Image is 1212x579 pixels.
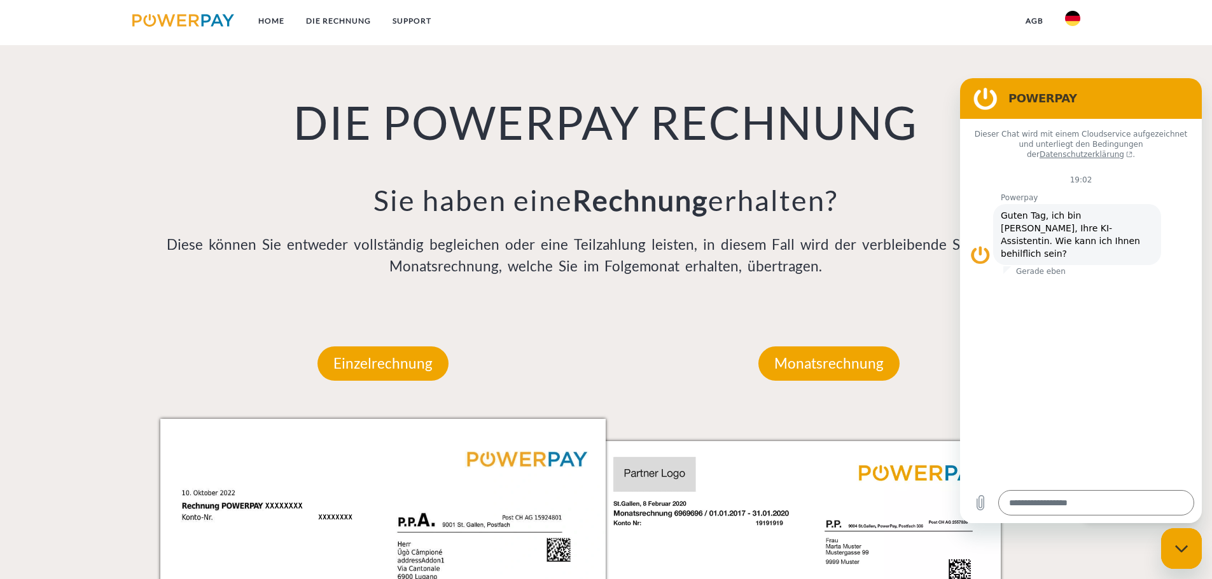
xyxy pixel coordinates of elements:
iframe: Messaging-Fenster [960,78,1202,523]
b: Rechnung [573,183,708,217]
img: de [1065,11,1080,26]
a: DIE RECHNUNG [295,10,382,32]
h1: DIE POWERPAY RECHNUNG [160,93,1052,151]
img: logo-powerpay.svg [132,14,235,27]
a: Home [247,10,295,32]
p: Einzelrechnung [317,346,449,381]
p: Diese können Sie entweder vollständig begleichen oder eine Teilzahlung leisten, in diesem Fall wi... [160,234,1052,277]
a: agb [1015,10,1054,32]
iframe: Schaltfläche zum Öffnen des Messaging-Fensters; Konversation läuft [1161,528,1202,569]
a: SUPPORT [382,10,442,32]
p: Monatsrechnung [758,346,900,381]
h3: Sie haben eine erhalten? [160,182,1052,218]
